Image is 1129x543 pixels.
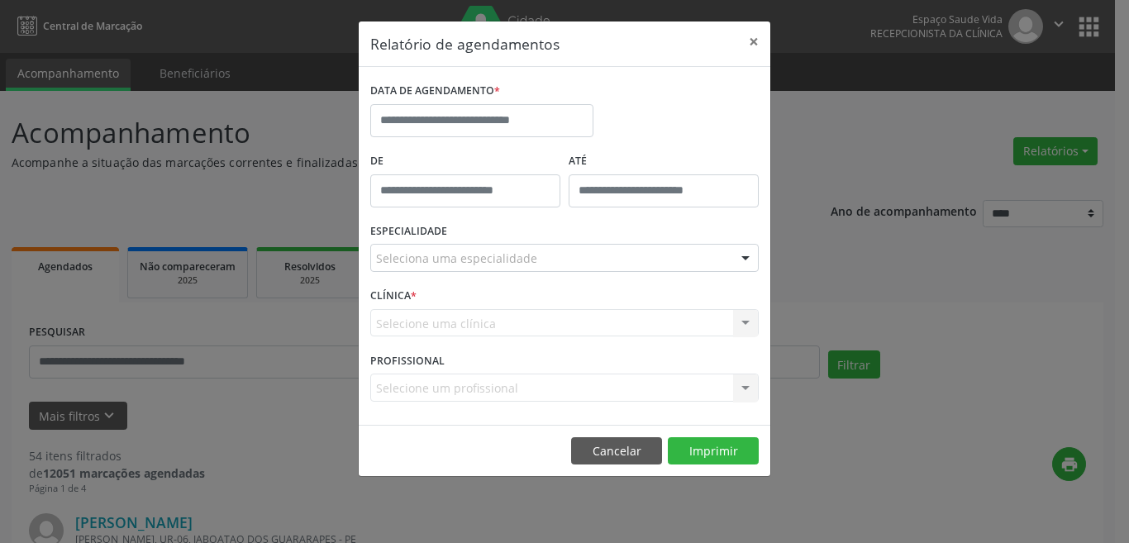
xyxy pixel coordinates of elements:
label: CLÍNICA [370,283,417,309]
span: Seleciona uma especialidade [376,250,537,267]
label: PROFISSIONAL [370,348,445,374]
button: Close [737,21,770,62]
label: ESPECIALIDADE [370,219,447,245]
h5: Relatório de agendamentos [370,33,560,55]
button: Imprimir [668,437,759,465]
label: ATÉ [569,149,759,174]
label: DATA DE AGENDAMENTO [370,79,500,104]
button: Cancelar [571,437,662,465]
label: De [370,149,560,174]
